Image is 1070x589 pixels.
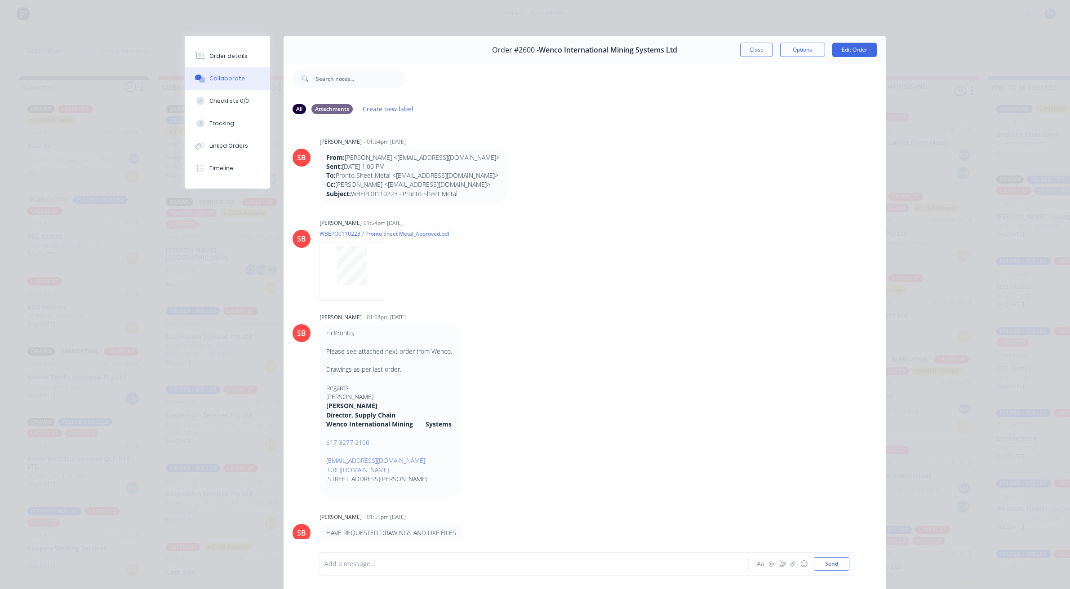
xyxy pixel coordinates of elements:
div: SB [297,233,306,244]
div: - 01:55pm [DATE] [364,513,406,521]
button: Linked Orders [185,135,270,157]
p: . [326,356,452,365]
div: - 01:54pm [DATE] [364,138,406,146]
button: Send [814,557,849,571]
div: 01:54pm [DATE] [364,219,403,227]
div: Tracking [209,119,234,127]
div: All [293,104,306,114]
strong: Wenco International Mining Systems [326,420,452,428]
button: Close [740,43,773,57]
div: SB [297,527,306,538]
button: ☺ [799,558,809,569]
button: Checklists 0/0 [185,90,270,112]
div: Timeline [209,164,233,172]
strong: Director, Supply Chain [326,411,395,419]
strong: Sent: [326,162,342,171]
button: Order details [185,45,270,67]
strong: From: [326,153,345,162]
div: [PERSON_NAME] [320,313,362,321]
p: Drawings as per last order. [326,365,452,374]
p: . [326,338,452,347]
p: WBEPO0110223 ? Pronto Sheet Metal_Approved.pdf [320,230,449,237]
div: [PERSON_NAME] [320,513,362,521]
p: Please see attached next order from Wenco. [326,347,452,356]
a: [URL][DOMAIN_NAME] [326,466,389,474]
strong: [PERSON_NAME] [326,401,377,410]
button: Create new label [358,103,418,115]
strong: To: [326,171,336,180]
p: Hi Pronto, [326,329,452,338]
span: Order #2600 - [492,46,539,54]
div: Attachments [311,104,353,114]
strong: Subject: [326,189,351,198]
div: [PERSON_NAME] [320,219,362,227]
div: SB [297,328,306,338]
div: SB [297,152,306,163]
button: Collaborate [185,67,270,90]
span: Wenco International Mining Systems Ltd [539,46,677,54]
button: Options [780,43,825,57]
button: Edit Order [832,43,877,57]
div: [PERSON_NAME] [320,138,362,146]
div: Order details [209,52,248,60]
input: Search notes... [316,70,405,88]
p: Regards [326,383,452,392]
button: Tracking [185,112,270,135]
a: 617 3277 2100 [326,438,369,447]
p: [PERSON_NAME] [326,392,452,401]
strong: Cc: [326,180,335,189]
div: Linked Orders [209,142,248,150]
button: @ [766,558,777,569]
p: [PERSON_NAME] <[EMAIL_ADDRESS][DOMAIN_NAME]> [DATE] 1:00 PM Pronto Sheet Metal <[EMAIL_ADDRESS][D... [326,153,500,198]
button: Timeline [185,157,270,180]
div: Collaborate [209,75,245,83]
a: [EMAIL_ADDRESS][DOMAIN_NAME] [326,456,425,465]
p: . [326,374,452,383]
div: Checklists 0/0 [209,97,249,105]
p: HAVE REQUESTED DRAWINGS AND DXF FILES [326,528,456,537]
button: Aa [755,558,766,569]
p: [STREET_ADDRESS][PERSON_NAME] [326,475,452,484]
div: - 01:54pm [DATE] [364,313,406,321]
